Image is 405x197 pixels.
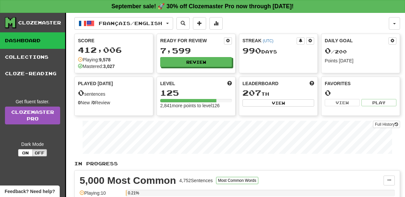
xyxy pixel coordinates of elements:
[160,102,232,109] div: 2,841 more points to level 126
[193,17,206,30] button: Add sentence to collection
[78,80,113,87] span: Played [DATE]
[5,188,55,195] span: Open feedback widget
[103,64,115,69] strong: 3,027
[176,17,190,30] button: Search sentences
[78,99,150,106] div: New / Review
[160,57,232,67] button: Review
[242,46,261,55] span: 990
[111,3,294,10] strong: September sale! 🚀 30% off Clozemaster Pro now through [DATE]!
[78,88,84,97] span: 0
[325,80,396,87] div: Favorites
[325,99,360,106] button: View
[160,37,224,44] div: Ready for Review
[78,89,150,97] div: sentences
[160,89,232,97] div: 125
[5,141,60,148] div: Dark Mode
[78,37,150,44] div: Score
[179,177,213,184] div: 4,752 Sentences
[74,17,173,30] button: Français/English
[216,177,258,184] button: Most Common Words
[325,37,388,45] div: Daily Goal
[5,98,60,105] div: Get fluent faster.
[32,149,47,156] button: Off
[99,57,111,62] strong: 9,578
[325,46,331,55] span: 0
[242,89,314,97] div: th
[325,89,396,97] div: 0
[18,149,33,156] button: On
[18,19,61,26] div: Clozemaster
[310,80,314,87] span: This week in points, UTC
[160,47,232,55] div: 7,599
[92,100,95,105] strong: 0
[242,37,297,44] div: Streak
[325,57,396,64] div: Points [DATE]
[242,88,261,97] span: 207
[74,160,400,167] p: In Progress
[361,99,396,106] button: Play
[80,176,176,185] div: 5,000 Most Common
[78,56,111,63] div: Playing:
[5,107,60,124] a: ClozemasterPro
[78,63,115,70] div: Mastered:
[263,39,273,43] a: (UTC)
[160,80,175,87] span: Level
[325,49,347,54] span: / 200
[242,99,314,107] button: View
[99,20,162,26] span: Français / English
[78,100,81,105] strong: 0
[78,46,150,54] div: 412,006
[373,121,400,128] button: Full History
[209,17,223,30] button: More stats
[227,80,232,87] span: Score more points to level up
[242,47,314,55] div: Day s
[242,80,278,87] span: Leaderboard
